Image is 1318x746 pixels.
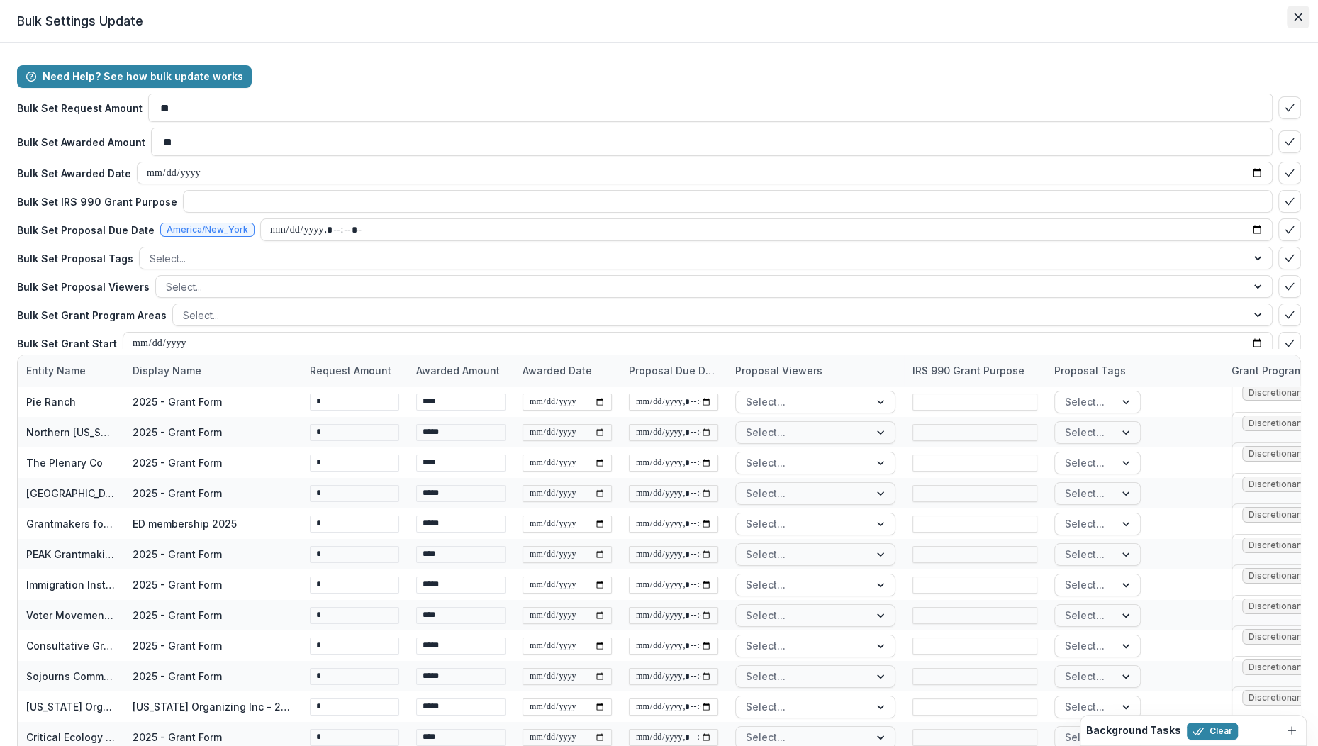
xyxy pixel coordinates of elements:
div: Proposal Due Date [620,355,727,386]
div: Awarded Date [514,363,601,378]
div: [US_STATE] Organizing Inc - 2025 - Grant Form [133,699,293,714]
button: bulk-confirm-option [1278,96,1301,119]
p: Bulk Set Grant Program Areas [17,308,167,323]
div: Northern [US_STATE] Grantmakers [26,425,116,440]
button: Dismiss [1283,722,1300,739]
div: Proposal Tags [1046,355,1223,386]
div: Critical Ecology Labs [26,730,116,745]
div: Display Name [124,363,210,378]
p: Request Amount [310,363,391,378]
div: Display Name [124,355,301,386]
div: Proposal Due Date [620,363,727,378]
div: [GEOGRAPHIC_DATA] And Clinic [26,486,116,501]
span: Discretionary [1249,449,1305,459]
p: Bulk Set Request Amount [17,101,143,116]
span: Discretionary [1249,540,1305,550]
button: bulk-confirm-option [1278,218,1301,241]
span: America/New_York [167,225,248,235]
div: Immigration Institute Of The Bay Area [26,577,116,592]
div: The Plenary Co [26,455,103,470]
button: Need Help? See how bulk update works [17,65,252,88]
span: Discretionary [1249,693,1305,703]
div: Entity Name [18,363,94,378]
div: Awarded Amount [408,355,514,386]
div: 2025 - Grant Form [133,547,222,562]
div: 2025 - Grant Form [133,425,222,440]
div: Awarded Amount [408,363,508,378]
span: Discretionary [1249,418,1305,428]
div: Proposal Viewers [727,363,831,378]
button: bulk-confirm-option [1278,247,1301,269]
div: 2025 - Grant Form [133,638,222,653]
div: Proposal Viewers [727,355,904,386]
div: IRS 990 Grant Purpose [904,355,1046,386]
div: Proposal Tags [1046,363,1134,378]
span: Discretionary [1249,571,1305,581]
button: bulk-confirm-option [1278,162,1301,184]
div: Request Amount [301,355,408,386]
div: ED membership 2025 [133,516,237,531]
div: Voter Movement Project (project of Tides Foundation) [26,608,116,623]
div: 2025 - Grant Form [133,669,222,684]
span: Discretionary [1249,632,1305,642]
button: bulk-confirm-option [1278,275,1301,298]
button: bulk-confirm-option [1278,304,1301,326]
button: Clear [1187,723,1238,740]
span: Discretionary [1249,479,1305,489]
div: 2025 - Grant Form [133,486,222,501]
p: Bulk Set Proposal Viewers [17,279,150,294]
p: Bulk Set IRS 990 Grant Purpose [17,194,177,209]
p: Bulk Set Proposal Due Date [17,223,155,238]
div: 2025 - Grant Form [133,577,222,592]
button: bulk-confirm-option [1278,130,1301,153]
button: bulk-confirm-option [1278,332,1301,355]
div: 2025 - Grant Form [133,608,222,623]
div: Sojourns Community Clinic Inc. [26,669,116,684]
button: Close [1287,6,1309,28]
div: Grantmakers for Education [26,516,116,531]
div: Awarded Date [514,355,620,386]
div: Pie Ranch [26,394,76,409]
div: IRS 990 Grant Purpose [904,363,1033,378]
p: Bulk Set Proposal Tags [17,251,133,266]
span: Discretionary [1249,388,1305,398]
span: Discretionary [1249,510,1305,520]
span: Discretionary [1249,662,1305,672]
p: Bulk Set Grant Start [17,336,117,351]
p: Bulk Set Awarded Date [17,166,131,181]
button: bulk-confirm-option [1278,190,1301,213]
div: Consultative Group on Biological Diversity [26,638,116,653]
div: 2025 - Grant Form [133,730,222,745]
div: Entity Name [18,355,124,386]
span: Discretionary [1249,601,1305,611]
h2: Background Tasks [1086,725,1181,737]
div: 2025 - Grant Form [133,394,222,409]
div: [US_STATE] Organizing Inc [26,699,116,714]
div: 2025 - Grant Form [133,455,222,470]
div: PEAK Grantmaking [26,547,116,562]
p: Bulk Set Awarded Amount [17,135,145,150]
